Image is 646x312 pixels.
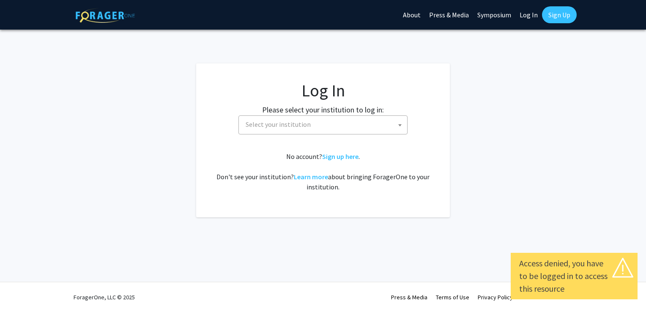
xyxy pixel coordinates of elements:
span: Select your institution [242,116,407,133]
span: Select your institution [246,120,311,129]
h1: Log In [213,80,433,101]
a: Sign Up [542,6,577,23]
a: Terms of Use [436,293,469,301]
div: No account? . Don't see your institution? about bringing ForagerOne to your institution. [213,151,433,192]
label: Please select your institution to log in: [262,104,384,115]
a: Learn more about bringing ForagerOne to your institution [294,172,328,181]
img: ForagerOne Logo [76,8,135,23]
a: Privacy Policy [478,293,513,301]
a: Sign up here [322,152,359,161]
a: Press & Media [391,293,427,301]
div: Access denied, you have to be logged in to access this resource [519,257,629,295]
span: Select your institution [238,115,408,134]
div: ForagerOne, LLC © 2025 [74,282,135,312]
